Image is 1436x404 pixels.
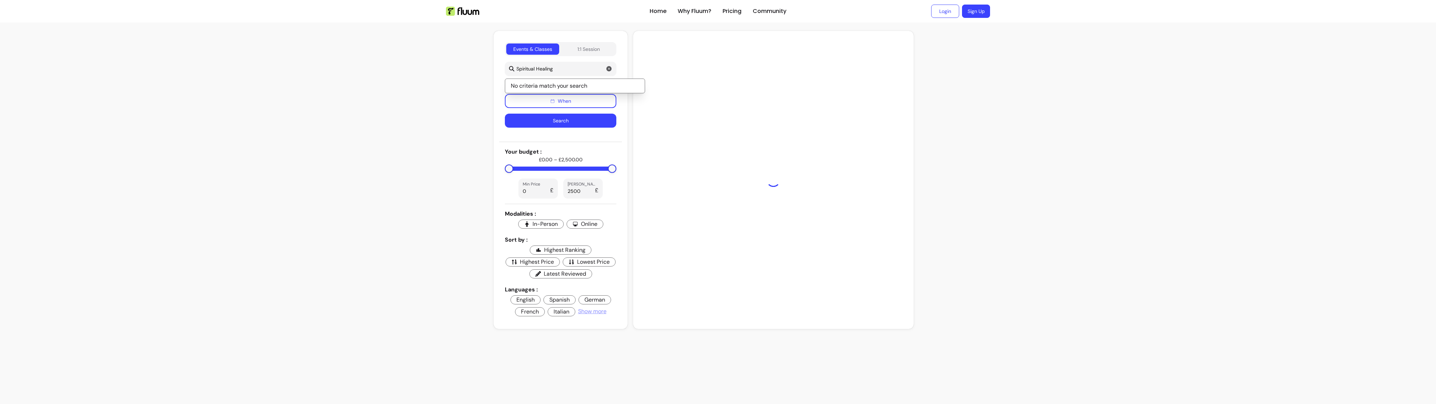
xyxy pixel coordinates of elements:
span: Italian [548,307,575,316]
p: Modalities : [505,210,616,218]
a: Why Fluum? [678,7,711,15]
span: English [510,295,541,304]
div: £ [523,181,554,195]
span: In-Person [518,220,564,229]
a: Pricing [723,7,741,15]
div: Loading [766,173,780,187]
output: £0.00 – £2,500.00 [539,156,583,163]
div: £ [568,181,598,195]
a: Home [650,7,666,15]
button: Search [505,114,616,128]
input: Low energy? Find an uplifting event. [514,65,612,72]
label: Min Price [523,181,543,187]
img: Fluum Logo [446,7,479,16]
span: Show more [578,307,607,316]
a: Sign Up [962,5,990,18]
p: Sort by : [505,236,616,244]
p: Languages : [505,285,616,294]
span: Highest Price [506,257,560,267]
input: Max Price [568,188,595,195]
span: Highest Ranking [530,245,591,255]
label: [PERSON_NAME] [568,181,601,187]
p: Your budget : [505,148,616,156]
button: clear input [603,63,615,75]
span: Latest Reviewed [529,269,592,278]
a: Login [931,5,959,18]
input: Min Price [523,188,550,195]
span: German [578,295,611,304]
span: French [515,307,545,316]
div: 1:1 Session [577,46,600,53]
span: Online [567,220,603,229]
button: When [505,94,616,108]
div: Events & Classes [513,46,552,53]
p: No criteria match your search [511,82,639,90]
span: Spanish [543,295,576,304]
a: Community [753,7,786,15]
span: Lowest Price [563,257,616,267]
